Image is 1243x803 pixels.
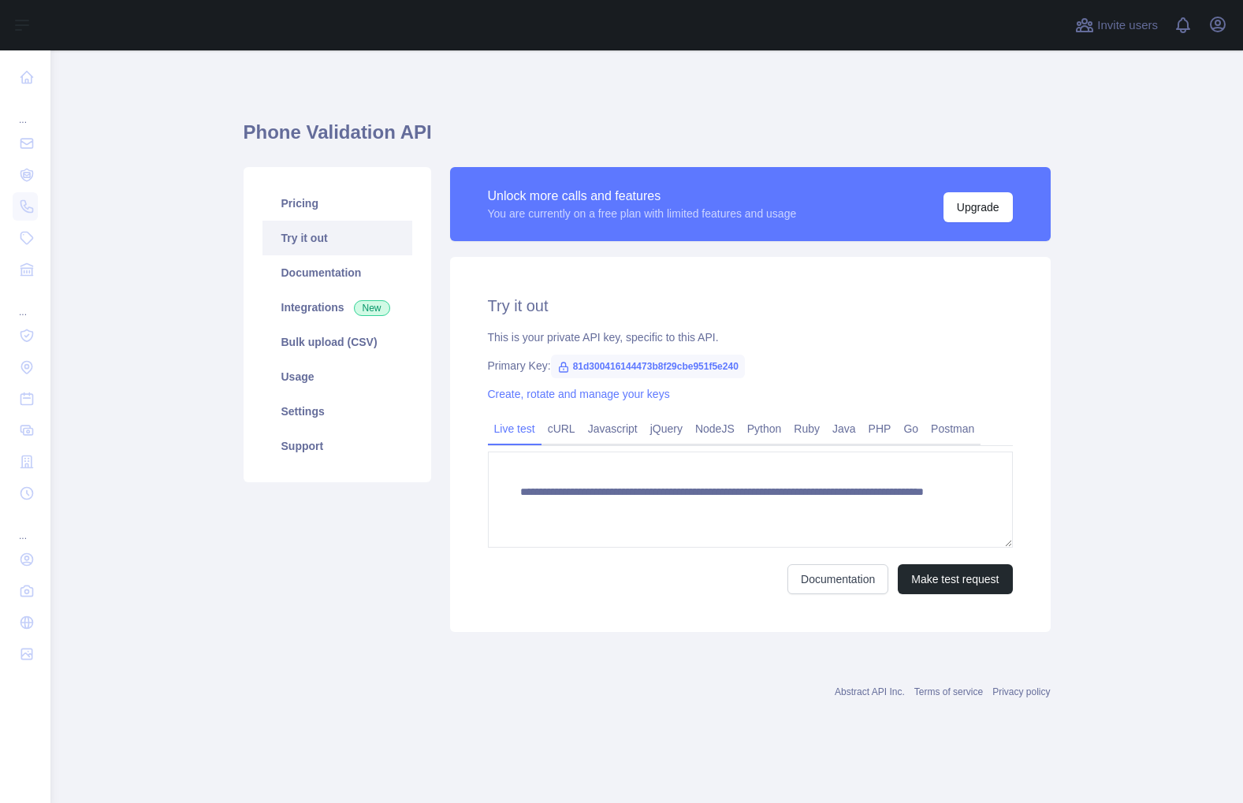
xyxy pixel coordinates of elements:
div: ... [13,95,38,126]
button: Upgrade [943,192,1013,222]
button: Invite users [1072,13,1161,38]
div: This is your private API key, specific to this API. [488,329,1013,345]
a: PHP [862,416,898,441]
a: Abstract API Inc. [835,686,905,697]
h1: Phone Validation API [244,120,1051,158]
div: ... [13,511,38,542]
button: Make test request [898,564,1012,594]
a: Integrations New [262,290,412,325]
div: Unlock more calls and features [488,187,797,206]
a: Settings [262,394,412,429]
a: Try it out [262,221,412,255]
div: You are currently on a free plan with limited features and usage [488,206,797,221]
a: Pricing [262,186,412,221]
a: cURL [541,416,582,441]
span: Invite users [1097,17,1158,35]
div: Primary Key: [488,358,1013,374]
a: Create, rotate and manage your keys [488,388,670,400]
a: Ruby [787,416,826,441]
a: Support [262,429,412,463]
a: Privacy policy [992,686,1050,697]
a: Javascript [582,416,644,441]
a: Documentation [262,255,412,290]
a: jQuery [644,416,689,441]
a: Usage [262,359,412,394]
span: 81d300416144473b8f29cbe951f5e240 [551,355,745,378]
span: New [354,300,390,316]
a: NodeJS [689,416,741,441]
a: Documentation [787,564,888,594]
a: Terms of service [914,686,983,697]
a: Bulk upload (CSV) [262,325,412,359]
h2: Try it out [488,295,1013,317]
a: Go [897,416,925,441]
div: ... [13,287,38,318]
a: Python [741,416,788,441]
a: Postman [925,416,981,441]
a: Java [826,416,862,441]
a: Live test [488,416,541,441]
